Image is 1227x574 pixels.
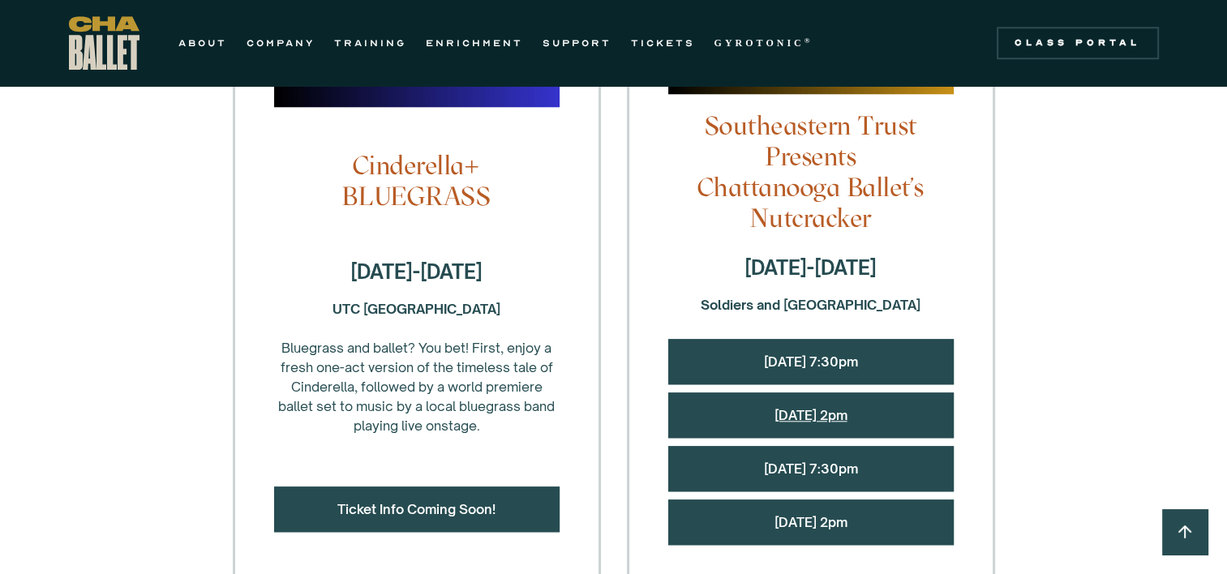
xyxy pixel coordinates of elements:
[764,353,858,370] a: [DATE] 7:30pm
[774,514,847,530] a: [DATE] 2pm
[247,33,315,53] a: COMPANY
[69,16,139,70] a: home
[274,150,560,212] h4: Cinderella+ BLUEGRASS
[668,255,954,281] h4: [DATE]-[DATE]
[804,36,813,45] sup: ®
[426,33,523,53] a: ENRICHMENT
[997,27,1159,59] a: Class Portal
[701,297,920,313] strong: Soldiers and [GEOGRAPHIC_DATA]
[1006,36,1149,49] div: Class Portal
[337,501,496,517] a: Ticket Info Coming Soon!
[178,33,227,53] a: ABOUT
[274,299,560,435] div: Bluegrass and ballet? You bet! First, enjoy a fresh one-act version of the timeless tale of Cinde...
[631,33,695,53] a: TICKETS
[714,33,813,53] a: GYROTONIC®
[668,110,954,233] h4: Southeastern Trust Presents Chattanooga Ballet's Nutcracker
[334,33,406,53] a: TRAINING
[774,407,847,423] a: [DATE] 2pm
[350,259,483,284] strong: [DATE]-[DATE]
[764,460,858,477] a: [DATE] 7:30pm
[714,37,804,49] strong: GYROTONIC
[332,301,500,317] strong: UTC [GEOGRAPHIC_DATA]
[543,33,611,53] a: SUPPORT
